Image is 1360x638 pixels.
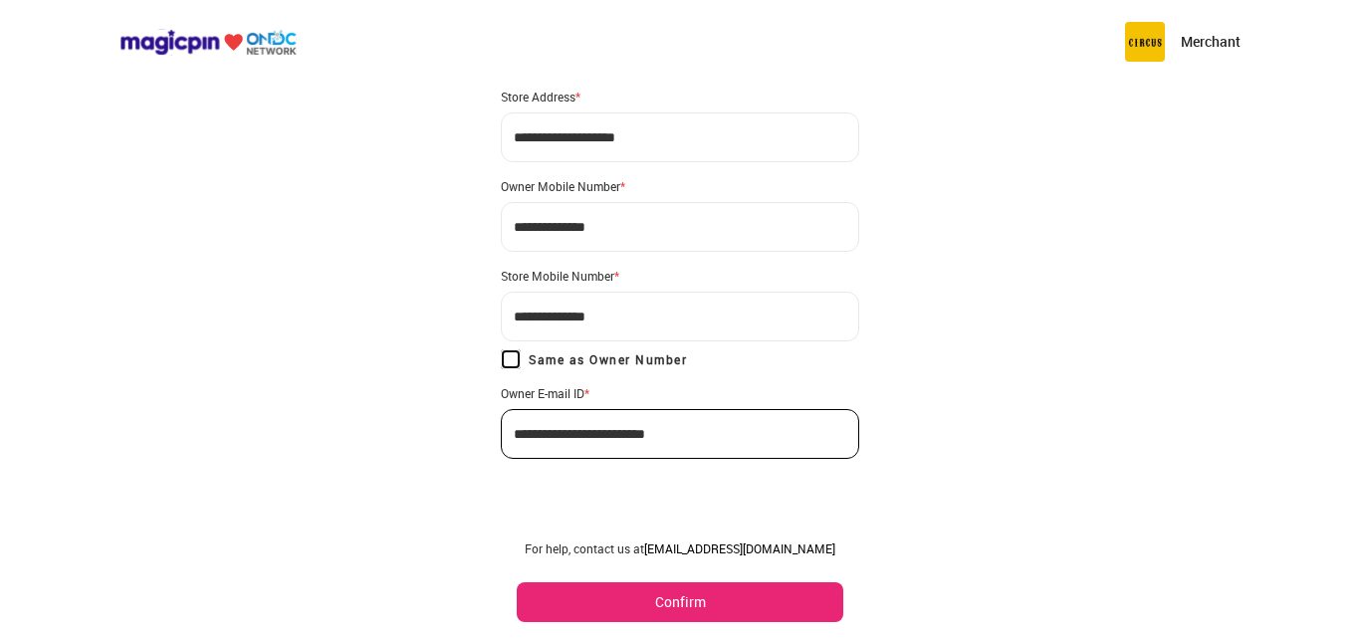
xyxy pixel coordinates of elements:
[501,268,859,284] div: Store Mobile Number
[517,582,843,622] button: Confirm
[501,349,521,369] input: Same as Owner Number
[119,29,297,56] img: ondc-logo-new-small.8a59708e.svg
[501,349,687,369] label: Same as Owner Number
[517,540,843,556] div: For help, contact us at
[1181,32,1241,52] p: Merchant
[1125,22,1165,62] img: circus.b677b59b.png
[644,540,835,556] a: [EMAIL_ADDRESS][DOMAIN_NAME]
[501,178,859,194] div: Owner Mobile Number
[501,385,859,401] div: Owner E-mail ID
[501,89,859,105] div: Store Address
